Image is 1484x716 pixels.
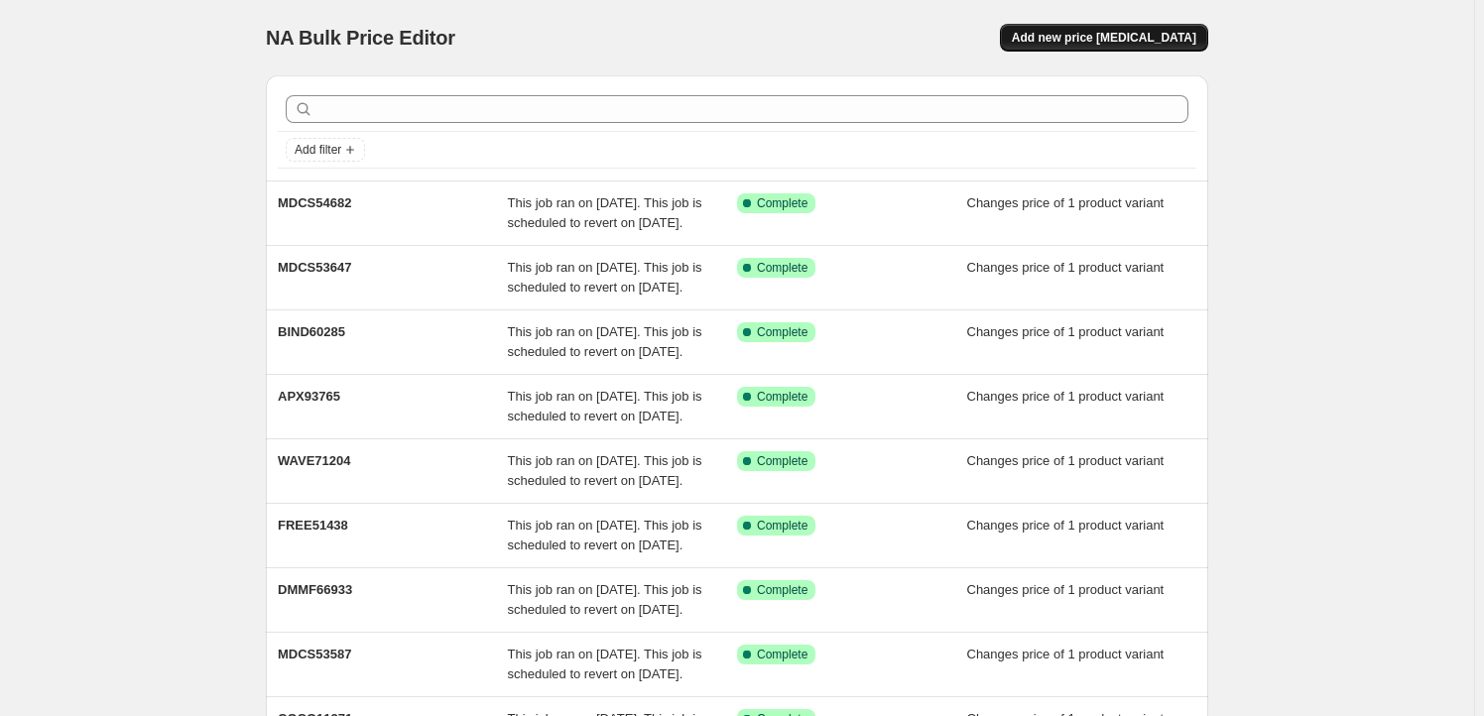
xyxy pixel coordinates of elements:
[278,518,348,533] span: FREE51438
[508,195,702,230] span: This job ran on [DATE]. This job is scheduled to revert on [DATE].
[967,389,1165,404] span: Changes price of 1 product variant
[757,389,807,405] span: Complete
[508,389,702,423] span: This job ran on [DATE]. This job is scheduled to revert on [DATE].
[295,142,341,158] span: Add filter
[278,647,351,661] span: MDCS53587
[967,260,1165,275] span: Changes price of 1 product variant
[757,195,807,211] span: Complete
[508,518,702,552] span: This job ran on [DATE]. This job is scheduled to revert on [DATE].
[278,324,345,339] span: BIND60285
[967,324,1165,339] span: Changes price of 1 product variant
[508,582,702,617] span: This job ran on [DATE]. This job is scheduled to revert on [DATE].
[508,453,702,488] span: This job ran on [DATE]. This job is scheduled to revert on [DATE].
[967,582,1165,597] span: Changes price of 1 product variant
[967,195,1165,210] span: Changes price of 1 product variant
[278,195,351,210] span: MDCS54682
[757,518,807,534] span: Complete
[967,647,1165,661] span: Changes price of 1 product variant
[757,324,807,340] span: Complete
[1000,24,1208,52] button: Add new price [MEDICAL_DATA]
[286,138,365,162] button: Add filter
[278,582,352,597] span: DMMF66933
[1012,30,1196,46] span: Add new price [MEDICAL_DATA]
[266,27,455,49] span: NA Bulk Price Editor
[967,453,1165,468] span: Changes price of 1 product variant
[278,389,340,404] span: APX93765
[757,260,807,276] span: Complete
[757,453,807,469] span: Complete
[508,647,702,681] span: This job ran on [DATE]. This job is scheduled to revert on [DATE].
[757,582,807,598] span: Complete
[757,647,807,662] span: Complete
[967,518,1165,533] span: Changes price of 1 product variant
[278,453,350,468] span: WAVE71204
[508,324,702,359] span: This job ran on [DATE]. This job is scheduled to revert on [DATE].
[278,260,351,275] span: MDCS53647
[508,260,702,295] span: This job ran on [DATE]. This job is scheduled to revert on [DATE].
